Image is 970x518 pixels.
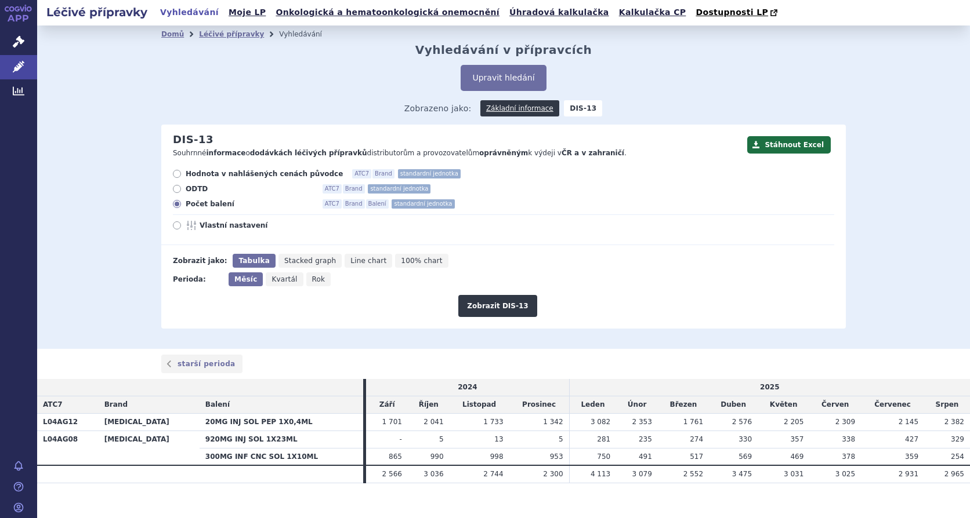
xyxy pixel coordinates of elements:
[157,5,222,20] a: Vyhledávání
[632,470,652,478] span: 3 079
[559,435,563,443] span: 5
[690,435,703,443] span: 274
[747,136,831,154] button: Stáhnout Excel
[424,470,443,478] span: 3 036
[951,453,964,461] span: 254
[415,43,592,57] h2: Vyhledávání v přípravcích
[784,418,803,426] span: 2 205
[439,435,444,443] span: 5
[350,257,386,265] span: Line chart
[790,435,803,443] span: 357
[639,435,652,443] span: 235
[366,396,408,414] td: Září
[784,470,803,478] span: 3 031
[616,396,658,414] td: Únor
[483,418,503,426] span: 1 733
[450,396,509,414] td: Listopad
[564,100,602,116] strong: DIS-13
[279,25,337,43] li: Vyhledávání
[597,435,610,443] span: 281
[562,149,624,157] strong: ČR a v zahraničí
[597,453,610,461] span: 750
[366,379,569,396] td: 2024
[692,5,783,21] a: Dostupnosti LP
[207,149,246,157] strong: informace
[372,169,394,178] span: Brand
[272,275,297,283] span: Kvartál
[186,169,343,178] span: Hodnota v nahlášených cenách původce
[272,5,503,20] a: Onkologická a hematoonkologická onemocnění
[173,254,227,268] div: Zobrazit jako:
[408,396,450,414] td: Říjen
[323,184,342,194] span: ATC7
[944,470,964,478] span: 2 965
[842,453,855,461] span: 378
[401,257,442,265] span: 100% chart
[173,148,741,158] p: Souhrnné o distributorům a provozovatelům k výdeji v .
[480,100,559,116] a: Základní informace
[343,184,365,194] span: Brand
[323,199,342,209] span: ATC7
[382,470,402,478] span: 2 566
[37,431,99,465] th: L04AG08
[506,5,613,20] a: Úhradová kalkulačka
[732,470,752,478] span: 3 475
[284,257,336,265] span: Stacked graph
[186,199,313,209] span: Počet balení
[205,400,230,408] span: Balení
[790,453,803,461] span: 469
[104,400,128,408] span: Brand
[543,418,563,426] span: 1 342
[200,221,327,230] span: Vlastní nastavení
[37,413,99,431] th: L04AG12
[99,413,200,431] th: [MEDICAL_DATA]
[658,396,709,414] td: Březen
[200,413,363,431] th: 20MG INJ SOL PEP 1X0,4ML
[842,435,855,443] span: 338
[186,184,313,194] span: ODTD
[550,453,563,461] span: 953
[835,418,855,426] span: 2 309
[924,396,970,414] td: Srpen
[569,379,970,396] td: 2025
[366,199,389,209] span: Balení
[639,453,652,461] span: 491
[951,435,964,443] span: 329
[368,184,430,194] span: standardní jednotka
[398,169,461,178] span: standardní jednotka
[905,435,918,443] span: 427
[234,275,257,283] span: Měsíc
[161,30,184,38] a: Domů
[944,418,964,426] span: 2 382
[861,396,924,414] td: Červenec
[835,470,855,478] span: 3 025
[37,4,157,20] h2: Léčivé přípravky
[696,8,768,17] span: Dostupnosti LP
[250,149,367,157] strong: dodávkách léčivých přípravků
[690,453,703,461] span: 517
[905,453,918,461] span: 359
[99,431,200,465] th: [MEDICAL_DATA]
[591,418,610,426] span: 3 082
[173,272,223,286] div: Perioda:
[509,396,569,414] td: Prosinec
[424,418,443,426] span: 2 041
[899,470,918,478] span: 2 931
[199,30,264,38] a: Léčivé přípravky
[809,396,861,414] td: Červen
[404,100,472,116] span: Zobrazeno jako:
[479,149,528,157] strong: oprávněným
[225,5,269,20] a: Moje LP
[200,431,363,448] th: 920MG INJ SOL 1X23ML
[494,435,503,443] span: 13
[616,5,690,20] a: Kalkulačka CP
[709,396,758,414] td: Duben
[732,418,752,426] span: 2 576
[430,453,444,461] span: 990
[490,453,504,461] span: 998
[483,470,503,478] span: 2 744
[400,435,402,443] span: -
[343,199,365,209] span: Brand
[683,470,703,478] span: 2 552
[591,470,610,478] span: 4 113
